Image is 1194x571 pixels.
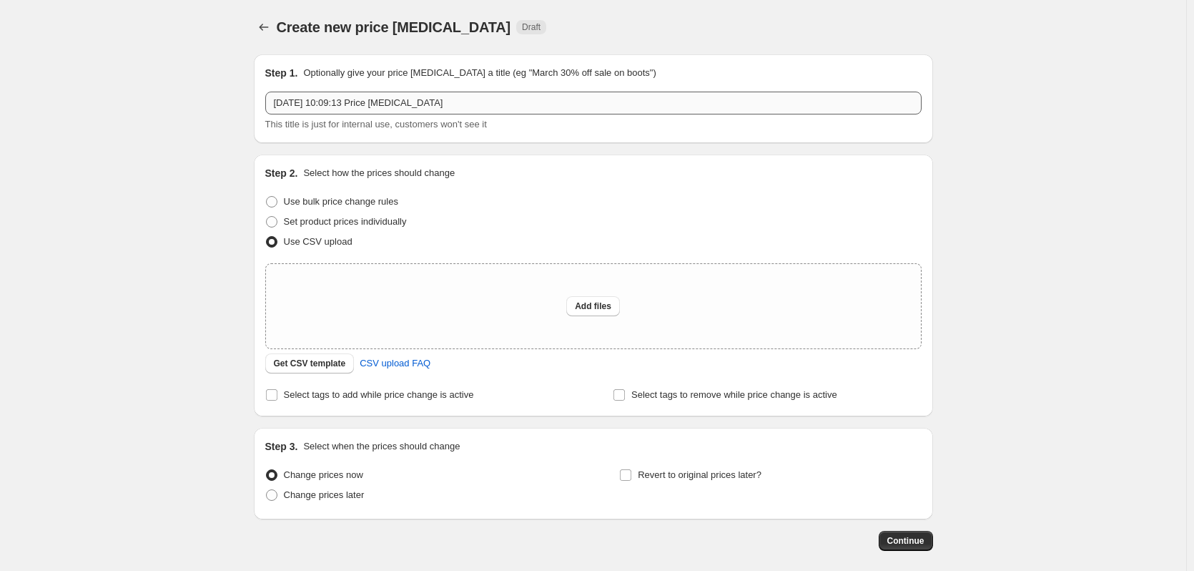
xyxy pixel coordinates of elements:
[284,216,407,227] span: Set product prices individually
[284,489,365,500] span: Change prices later
[265,92,922,114] input: 30% off holiday sale
[303,166,455,180] p: Select how the prices should change
[360,356,430,371] span: CSV upload FAQ
[265,166,298,180] h2: Step 2.
[284,196,398,207] span: Use bulk price change rules
[277,19,511,35] span: Create new price [MEDICAL_DATA]
[265,66,298,80] h2: Step 1.
[303,66,656,80] p: Optionally give your price [MEDICAL_DATA] a title (eg "March 30% off sale on boots")
[887,535,924,547] span: Continue
[284,389,474,400] span: Select tags to add while price change is active
[254,17,274,37] button: Price change jobs
[351,352,439,375] a: CSV upload FAQ
[575,301,611,312] span: Add files
[265,439,298,454] h2: Step 3.
[879,531,933,551] button: Continue
[265,353,355,374] button: Get CSV template
[284,469,363,480] span: Change prices now
[303,439,460,454] p: Select when the prices should change
[284,236,352,247] span: Use CSV upload
[638,469,761,480] span: Revert to original prices later?
[522,21,541,33] span: Draft
[566,296,620,316] button: Add files
[631,389,837,400] span: Select tags to remove while price change is active
[265,119,487,130] span: This title is just for internal use, customers won't see it
[274,358,346,369] span: Get CSV template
